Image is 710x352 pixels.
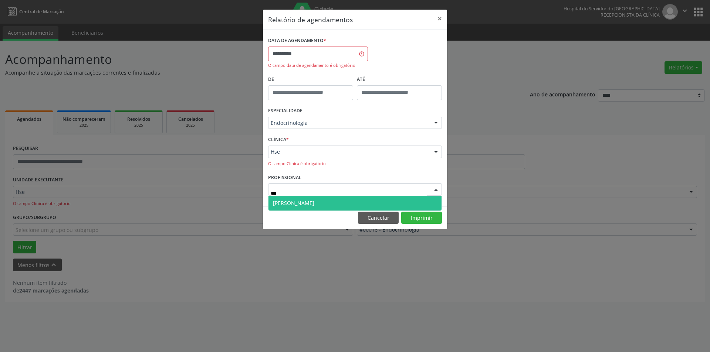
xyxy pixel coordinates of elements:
[271,148,427,156] span: Hse
[357,74,442,85] label: ATÉ
[268,161,442,167] div: O campo Clínica é obrigatório
[268,134,289,146] label: CLÍNICA
[268,35,326,47] label: DATA DE AGENDAMENTO
[268,62,368,69] div: O campo data de agendamento é obrigatório
[358,212,399,224] button: Cancelar
[401,212,442,224] button: Imprimir
[268,105,302,117] label: ESPECIALIDADE
[268,15,353,24] h5: Relatório de agendamentos
[268,74,353,85] label: De
[271,119,427,127] span: Endocrinologia
[432,10,447,28] button: Close
[268,172,301,183] label: PROFISSIONAL
[273,199,314,206] span: [PERSON_NAME]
